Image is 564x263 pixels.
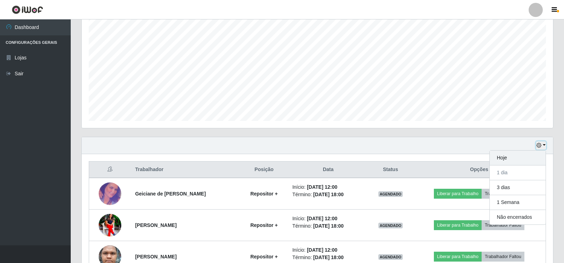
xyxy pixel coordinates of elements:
[250,191,278,197] strong: Repositor +
[131,162,240,178] th: Trabalhador
[135,254,176,259] strong: [PERSON_NAME]
[482,252,524,262] button: Trabalhador Faltou
[292,183,364,191] li: Início:
[292,246,364,254] li: Início:
[368,162,413,178] th: Status
[292,254,364,261] li: Término:
[292,191,364,198] li: Término:
[313,255,344,260] time: [DATE] 18:00
[482,220,524,230] button: Trabalhador Faltou
[434,220,482,230] button: Liberar para Trabalho
[99,211,121,239] img: 1751311767272.jpeg
[307,247,337,253] time: [DATE] 12:00
[378,254,403,260] span: AGENDADO
[250,222,278,228] strong: Repositor +
[135,222,176,228] strong: [PERSON_NAME]
[378,223,403,228] span: AGENDADO
[434,252,482,262] button: Liberar para Trabalho
[240,162,288,178] th: Posição
[12,5,43,14] img: CoreUI Logo
[99,174,121,214] img: 1748113076534.jpeg
[490,180,546,195] button: 3 dias
[434,189,482,199] button: Liberar para Trabalho
[288,162,368,178] th: Data
[490,210,546,224] button: Não encerrados
[292,215,364,222] li: Início:
[413,162,546,178] th: Opções
[292,222,364,230] li: Término:
[250,254,278,259] strong: Repositor +
[135,191,206,197] strong: Geiciane de [PERSON_NAME]
[307,216,337,221] time: [DATE] 12:00
[490,195,546,210] button: 1 Semana
[378,191,403,197] span: AGENDADO
[490,151,546,165] button: Hoje
[490,165,546,180] button: 1 dia
[313,223,344,229] time: [DATE] 18:00
[307,184,337,190] time: [DATE] 12:00
[313,192,344,197] time: [DATE] 18:00
[482,189,524,199] button: Trabalhador Faltou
